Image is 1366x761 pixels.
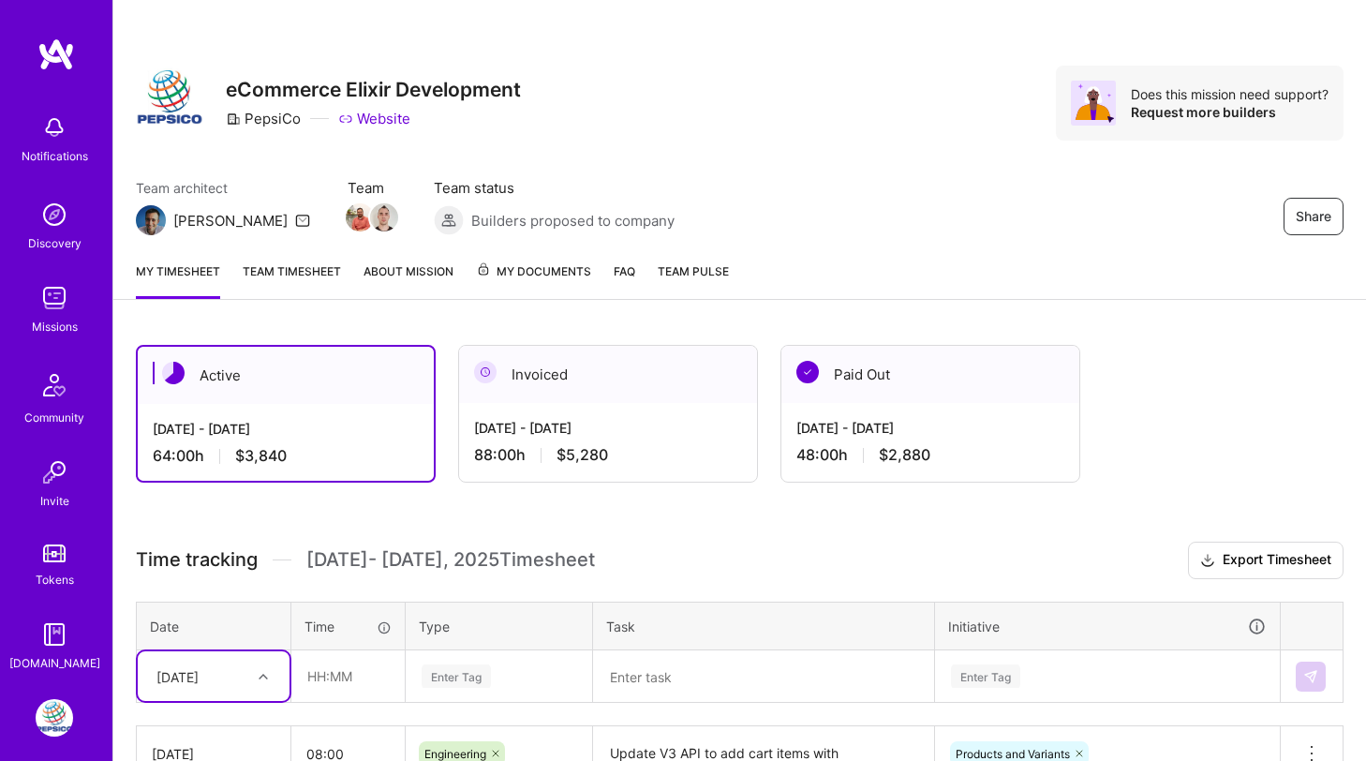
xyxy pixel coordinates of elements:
[304,617,392,636] div: Time
[338,109,410,128] a: Website
[434,205,464,235] img: Builders proposed to company
[658,261,729,299] a: Team Pulse
[31,699,78,737] a: PepsiCo: eCommerce Elixir Development
[348,201,372,233] a: Team Member Avatar
[36,109,73,146] img: bell
[951,662,1020,691] div: Enter Tag
[370,203,398,231] img: Team Member Avatar
[243,261,341,299] a: Team timesheet
[471,211,675,231] span: Builders proposed to company
[796,418,1064,438] div: [DATE] - [DATE]
[474,418,742,438] div: [DATE] - [DATE]
[235,446,287,466] span: $3,840
[137,602,291,650] th: Date
[1071,81,1116,126] img: Avatar
[32,317,78,336] div: Missions
[136,205,166,235] img: Team Architect
[136,66,203,133] img: Company Logo
[295,213,310,228] i: icon Mail
[153,419,419,439] div: [DATE] - [DATE]
[136,548,258,572] span: Time tracking
[364,261,453,299] a: About Mission
[32,363,77,408] img: Community
[956,747,1070,761] span: Products and Variants
[136,261,220,299] a: My timesheet
[1296,207,1331,226] span: Share
[593,602,935,650] th: Task
[1200,551,1215,571] i: icon Download
[43,545,66,562] img: tokens
[796,361,819,383] img: Paid Out
[1303,669,1318,684] img: Submit
[614,261,635,299] a: FAQ
[424,747,486,761] span: Engineering
[348,178,396,198] span: Team
[476,261,591,282] span: My Documents
[136,178,310,198] span: Team architect
[557,445,608,465] span: $5,280
[28,233,82,253] div: Discovery
[36,570,74,589] div: Tokens
[24,408,84,427] div: Community
[474,445,742,465] div: 88:00 h
[36,196,73,233] img: discovery
[36,699,73,737] img: PepsiCo: eCommerce Elixir Development
[1284,198,1344,235] button: Share
[226,112,241,127] i: icon CompanyGray
[459,346,757,403] div: Invoiced
[259,672,268,681] i: icon Chevron
[781,346,1079,403] div: Paid Out
[422,662,491,691] div: Enter Tag
[22,146,88,166] div: Notifications
[138,347,434,404] div: Active
[9,653,100,673] div: [DOMAIN_NAME]
[372,201,396,233] a: Team Member Avatar
[1131,85,1329,103] div: Does this mission need support?
[162,362,185,384] img: Active
[36,279,73,317] img: teamwork
[40,491,69,511] div: Invite
[36,616,73,653] img: guide book
[434,178,675,198] span: Team status
[1131,103,1329,121] div: Request more builders
[406,602,593,650] th: Type
[476,261,591,299] a: My Documents
[1188,542,1344,579] button: Export Timesheet
[306,548,595,572] span: [DATE] - [DATE] , 2025 Timesheet
[346,203,374,231] img: Team Member Avatar
[226,78,521,101] h3: eCommerce Elixir Development
[173,211,288,231] div: [PERSON_NAME]
[796,445,1064,465] div: 48:00 h
[292,651,404,701] input: HH:MM
[37,37,75,71] img: logo
[153,446,419,466] div: 64:00 h
[879,445,930,465] span: $2,880
[948,616,1267,637] div: Initiative
[36,454,73,491] img: Invite
[226,109,301,128] div: PepsiCo
[156,666,199,686] div: [DATE]
[474,361,497,383] img: Invoiced
[658,264,729,278] span: Team Pulse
